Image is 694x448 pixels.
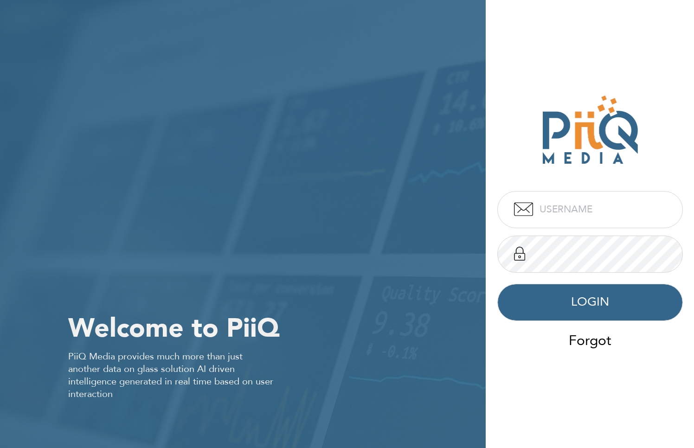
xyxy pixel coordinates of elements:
button: LOGIN [497,284,683,321]
p: PiiQ Media provides much more than just another data on glass solution AI driven intelligence gen... [68,350,277,400]
img: logo.png [541,95,639,165]
a: Forgot [563,328,617,354]
img: email.png [514,202,533,216]
input: USERNAME [497,191,683,228]
img: lock.png [514,247,525,261]
h1: Welcome to PiiQ [68,310,486,346]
